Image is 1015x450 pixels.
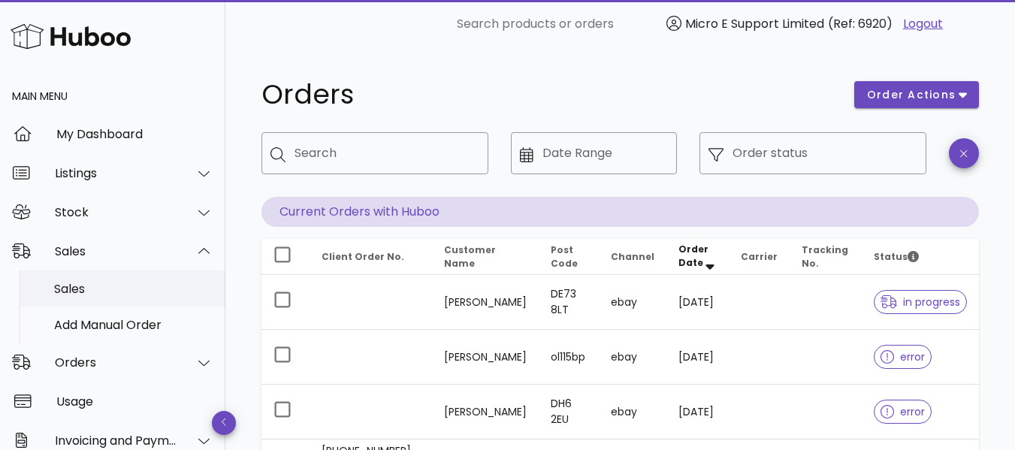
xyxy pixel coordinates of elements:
th: Carrier [729,239,790,275]
span: Tracking No. [802,243,848,270]
div: Sales [55,244,177,258]
span: order actions [866,87,956,103]
th: Post Code [539,239,599,275]
span: in progress [881,297,960,307]
span: Client Order No. [322,250,404,263]
th: Channel [599,239,666,275]
td: [PERSON_NAME] [432,385,539,439]
td: [PERSON_NAME] [432,275,539,330]
span: Micro E Support Limited [685,15,824,32]
td: [DATE] [666,330,729,385]
div: Usage [56,394,213,409]
div: Invoicing and Payments [55,433,177,448]
td: [DATE] [666,385,729,439]
span: Status [874,250,919,263]
th: Customer Name [432,239,539,275]
td: DE73 8LT [539,275,599,330]
span: Post Code [551,243,578,270]
span: error [881,406,925,417]
span: Customer Name [444,243,496,270]
div: Orders [55,355,177,370]
div: Listings [55,166,177,180]
span: Channel [611,250,654,263]
span: Order Date [678,243,708,269]
p: Current Orders with Huboo [261,197,979,227]
span: error [881,352,925,362]
td: ebay [599,275,666,330]
td: DH6 2EU [539,385,599,439]
button: order actions [854,81,979,108]
img: Huboo Logo [11,20,131,53]
span: (Ref: 6920) [828,15,893,32]
td: [PERSON_NAME] [432,330,539,385]
th: Client Order No. [310,239,432,275]
span: Carrier [741,250,778,263]
div: Sales [54,282,213,296]
a: Logout [903,15,943,33]
h1: Orders [261,81,836,108]
td: [DATE] [666,275,729,330]
div: Add Manual Order [54,318,213,332]
th: Tracking No. [790,239,862,275]
td: ol115bp [539,330,599,385]
td: ebay [599,385,666,439]
div: My Dashboard [56,127,213,141]
div: Stock [55,205,177,219]
th: Status [862,239,979,275]
td: ebay [599,330,666,385]
th: Order Date: Sorted descending. Activate to remove sorting. [666,239,729,275]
